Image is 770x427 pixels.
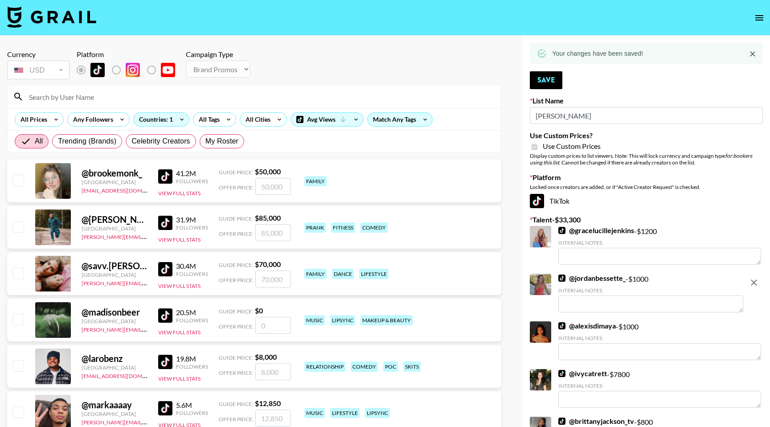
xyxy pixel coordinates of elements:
[35,136,43,147] span: All
[530,173,763,182] label: Platform
[558,275,565,282] img: TikTok
[530,71,562,89] button: Save
[158,375,201,382] button: View Full Stats
[82,353,147,364] div: @ larobenz
[82,225,147,232] div: [GEOGRAPHIC_DATA]
[176,401,208,410] div: 5.6M
[82,214,147,225] div: @ [PERSON_NAME].[PERSON_NAME]
[158,216,172,230] img: TikTok
[403,361,421,372] div: skits
[82,232,213,240] a: [PERSON_NAME][EMAIL_ADDRESS][DOMAIN_NAME]
[530,131,763,140] label: Use Custom Prices?
[558,227,565,234] img: TikTok
[219,401,253,407] span: Guide Price:
[82,324,213,333] a: [PERSON_NAME][EMAIL_ADDRESS][DOMAIN_NAME]
[332,269,354,279] div: dance
[205,136,238,147] span: My Roster
[219,416,254,423] span: Offer Price:
[176,354,208,363] div: 19.8M
[558,417,634,426] a: @brittanyjackson_tv
[126,63,140,77] img: Instagram
[7,50,70,59] div: Currency
[750,9,768,27] button: open drawer
[360,315,413,325] div: makeup & beauty
[255,353,277,361] strong: $ 8,000
[365,408,390,418] div: lipsync
[219,215,253,222] span: Guide Price:
[82,278,213,287] a: [PERSON_NAME][EMAIL_ADDRESS][DOMAIN_NAME]
[255,167,281,176] strong: $ 50,000
[158,169,172,184] img: TikTok
[82,179,147,185] div: [GEOGRAPHIC_DATA]
[558,321,761,360] div: - $ 1000
[158,236,201,243] button: View Full Stats
[82,307,147,318] div: @ madisonbeer
[558,322,565,329] img: TikTok
[530,96,763,105] label: List Name
[304,269,327,279] div: family
[161,63,175,77] img: YouTube
[552,45,643,62] div: Your changes have been saved!
[219,354,253,361] span: Guide Price:
[82,260,147,271] div: @ savv.[PERSON_NAME]
[176,224,208,231] div: Followers
[255,213,281,222] strong: $ 85,000
[255,260,281,268] strong: $ 70,000
[82,185,171,194] a: [EMAIL_ADDRESS][DOMAIN_NAME]
[134,113,189,126] div: Countries: 1
[77,50,182,59] div: Platform
[745,274,763,292] button: remove
[186,50,250,59] div: Campaign Type
[158,329,201,336] button: View Full Stats
[219,262,253,268] span: Guide Price:
[77,61,182,79] div: List locked to TikTok.
[176,178,208,185] div: Followers
[219,370,254,376] span: Offer Price:
[131,136,190,147] span: Celebrity Creators
[530,184,763,190] div: Locked once creators are added, or if "Active Creator Request" is checked.
[331,222,355,233] div: fitness
[158,262,172,276] img: TikTok
[219,184,254,191] span: Offer Price:
[7,6,96,28] img: Grail Talent
[158,355,172,369] img: TikTok
[530,194,544,208] img: TikTok
[558,226,761,265] div: - $ 1200
[558,382,761,389] div: Internal Notes:
[219,277,254,283] span: Offer Price:
[158,308,172,323] img: TikTok
[82,364,147,371] div: [GEOGRAPHIC_DATA]
[383,361,398,372] div: poc
[360,222,388,233] div: comedy
[82,399,147,411] div: @ markaaaay
[158,190,201,197] button: View Full Stats
[176,410,208,416] div: Followers
[82,318,147,324] div: [GEOGRAPHIC_DATA]
[7,59,70,81] div: Currency is locked to USD
[24,90,496,104] input: Search by User Name
[558,418,565,425] img: TikTok
[68,113,115,126] div: Any Followers
[558,274,626,283] a: @jordanbessette_
[543,142,601,151] span: Use Custom Prices
[255,178,291,195] input: 50,000
[351,361,378,372] div: comedy
[176,317,208,324] div: Followers
[82,411,147,417] div: [GEOGRAPHIC_DATA]
[219,169,253,176] span: Guide Price:
[219,323,254,330] span: Offer Price:
[255,363,291,380] input: 8,000
[82,417,213,426] a: [PERSON_NAME][EMAIL_ADDRESS][DOMAIN_NAME]
[82,271,147,278] div: [GEOGRAPHIC_DATA]
[193,113,221,126] div: All Tags
[219,230,254,237] span: Offer Price:
[255,410,291,427] input: 12,850
[530,152,763,166] div: Display custom prices to list viewers. Note: This will lock currency and campaign type . Cannot b...
[176,271,208,277] div: Followers
[304,176,327,186] div: family
[176,308,208,317] div: 20.5M
[558,335,761,341] div: Internal Notes:
[255,399,281,407] strong: $ 12,850
[255,271,291,287] input: 70,000
[240,113,272,126] div: All Cities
